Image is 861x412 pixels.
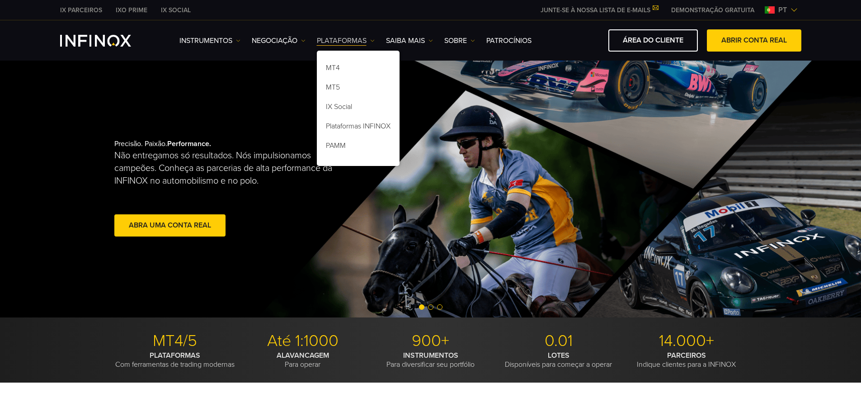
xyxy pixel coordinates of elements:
p: Até 1:1000 [242,331,363,351]
p: 14.000+ [626,331,747,351]
a: PLATAFORMAS [317,35,375,46]
p: 900+ [370,331,491,351]
a: INFINOX Logo [60,35,152,47]
a: Plataformas INFINOX [317,118,400,137]
p: Com ferramentas de trading modernas [114,351,235,369]
span: Go to slide 3 [437,304,442,310]
p: Para operar [242,351,363,369]
a: ABRIR CONTA REAL [707,29,801,52]
a: Saiba mais [386,35,433,46]
a: MT4 [317,60,400,79]
a: SOBRE [444,35,475,46]
a: IX Social [317,99,400,118]
p: Indique clientes para a INFINOX [626,351,747,369]
p: 0.01 [498,331,619,351]
a: JUNTE-SE À NOSSA LISTA DE E-MAILS [534,6,664,14]
strong: PLATAFORMAS [150,351,200,360]
p: MT4/5 [114,331,235,351]
p: Disponíveis para começar a operar [498,351,619,369]
a: NEGOCIAÇÃO [252,35,306,46]
a: INFINOX [109,5,154,15]
strong: PARCEIROS [667,351,706,360]
div: Precisão. Paixão. [114,125,399,253]
strong: Performance. [167,139,211,148]
a: INFINOX [53,5,109,15]
a: ÁREA DO CLIENTE [608,29,698,52]
a: MT5 [317,79,400,99]
span: Go to slide 2 [428,304,433,310]
p: Para diversificar seu portfólio [370,351,491,369]
a: PAMM [317,137,400,157]
span: pt [775,5,790,15]
a: Instrumentos [179,35,240,46]
a: INFINOX [154,5,198,15]
a: abra uma conta real [114,214,226,237]
a: INFINOX MENU [664,5,761,15]
a: Patrocínios [486,35,532,46]
strong: ALAVANCAGEM [277,351,329,360]
strong: INSTRUMENTOS [403,351,458,360]
p: Não entregamos só resultados. Nós impulsionamos campeões. Conheça as parcerias de alta performanc... [114,149,342,187]
span: Go to slide 1 [419,304,424,310]
strong: LOTES [548,351,569,360]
